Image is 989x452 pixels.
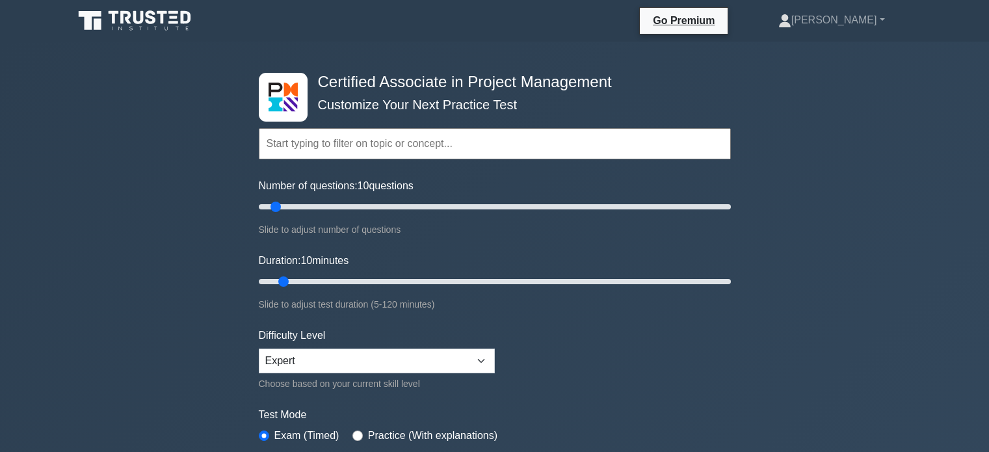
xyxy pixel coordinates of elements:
a: Go Premium [645,12,722,29]
input: Start typing to filter on topic or concept... [259,128,731,159]
label: Practice (With explanations) [368,428,497,444]
span: 10 [300,255,312,266]
div: Choose based on your current skill level [259,376,495,392]
span: 10 [358,180,369,191]
label: Test Mode [259,407,731,423]
h4: Certified Associate in Project Management [313,73,667,92]
div: Slide to adjust test duration (5-120 minutes) [259,297,731,312]
div: Slide to adjust number of questions [259,222,731,237]
a: [PERSON_NAME] [747,7,916,33]
label: Exam (Timed) [274,428,339,444]
label: Difficulty Level [259,328,326,343]
label: Number of questions: questions [259,178,414,194]
label: Duration: minutes [259,253,349,269]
